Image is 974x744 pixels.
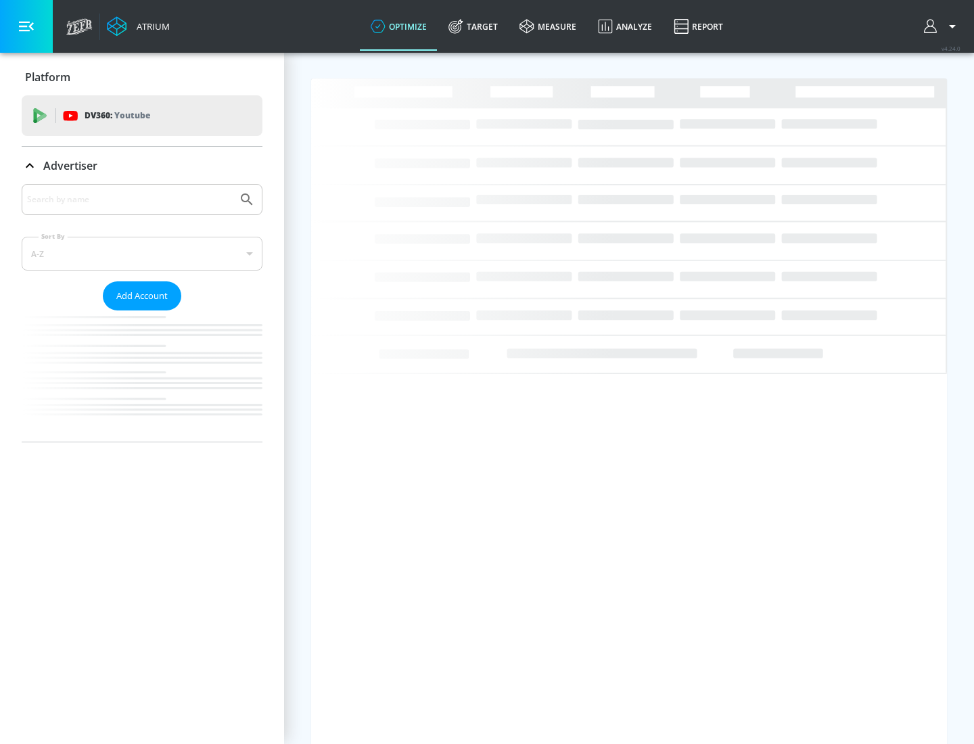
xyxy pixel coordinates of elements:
[22,237,262,271] div: A-Z
[43,158,97,173] p: Advertiser
[22,184,262,442] div: Advertiser
[22,147,262,185] div: Advertiser
[39,232,68,241] label: Sort By
[942,45,960,52] span: v 4.24.0
[587,2,663,51] a: Analyze
[438,2,509,51] a: Target
[85,108,150,123] p: DV360:
[663,2,734,51] a: Report
[27,191,232,208] input: Search by name
[107,16,170,37] a: Atrium
[509,2,587,51] a: measure
[22,310,262,442] nav: list of Advertiser
[114,108,150,122] p: Youtube
[22,58,262,96] div: Platform
[116,288,168,304] span: Add Account
[103,281,181,310] button: Add Account
[131,20,170,32] div: Atrium
[360,2,438,51] a: optimize
[25,70,70,85] p: Platform
[22,95,262,136] div: DV360: Youtube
